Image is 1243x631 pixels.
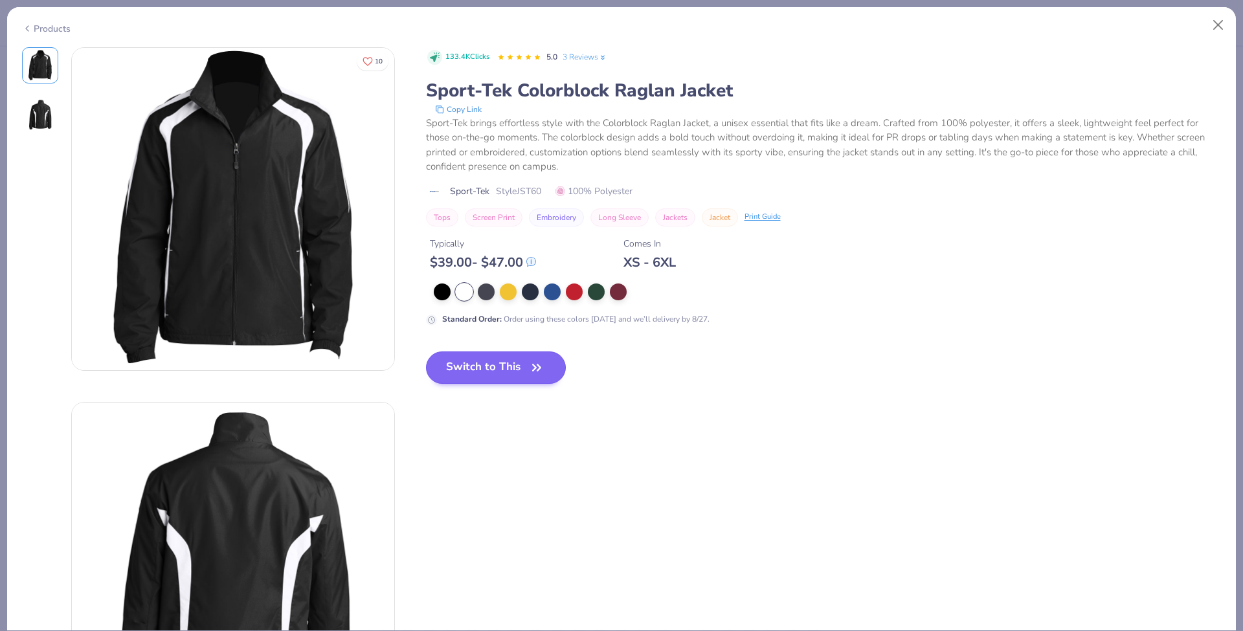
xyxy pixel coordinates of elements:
img: Front [72,48,394,370]
strong: Standard Order : [442,314,502,324]
div: $ 39.00 - $ 47.00 [430,254,536,271]
div: 5.0 Stars [497,47,541,68]
img: Back [25,99,56,130]
span: 100% Polyester [555,184,633,198]
span: 5.0 [546,52,557,62]
button: Like [357,52,388,71]
button: copy to clipboard [431,103,486,116]
button: Screen Print [465,208,522,227]
img: Front [25,50,56,81]
div: Sport-Tek brings effortless style with the Colorblock Raglan Jacket, a unisex essential that fits... [426,116,1222,174]
button: Embroidery [529,208,584,227]
button: Tops [426,208,458,227]
button: Close [1206,13,1231,38]
div: Print Guide [745,212,781,223]
button: Jacket [702,208,738,227]
div: Products [22,22,71,36]
div: Comes In [623,237,676,250]
button: Long Sleeve [590,208,649,227]
div: Typically [430,237,536,250]
span: 10 [375,58,383,65]
div: XS - 6XL [623,254,676,271]
div: Order using these colors [DATE] and we’ll delivery by 8/27. [442,313,710,325]
span: Sport-Tek [450,184,489,198]
a: 3 Reviews [563,51,607,63]
button: Jackets [655,208,695,227]
span: 133.4K Clicks [445,52,489,63]
div: Sport-Tek Colorblock Raglan Jacket [426,78,1222,103]
img: brand logo [426,186,443,197]
span: Style JST60 [496,184,541,198]
button: Switch to This [426,351,566,384]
